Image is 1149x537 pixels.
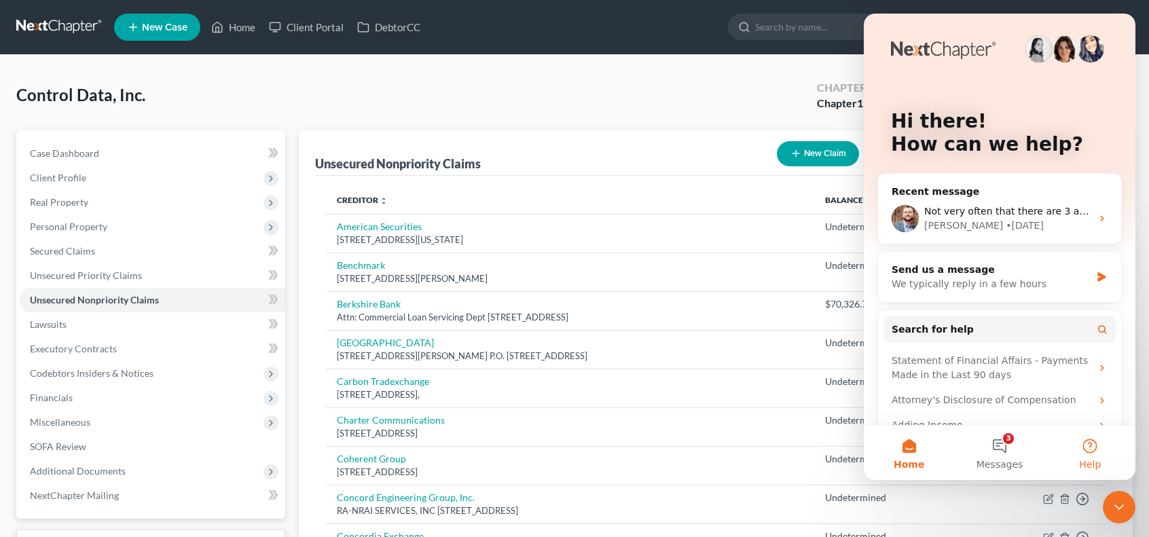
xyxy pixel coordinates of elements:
[337,195,388,205] a: Creditor unfold_more
[113,446,160,456] span: Messages
[337,388,803,401] div: [STREET_ADDRESS],
[337,311,803,324] div: Attn: Commercial Loan Servicing Dept [STREET_ADDRESS]
[337,414,445,426] a: Charter Communications
[777,141,859,166] button: New Claim
[19,434,285,459] a: SOFA Review
[181,412,272,466] button: Help
[28,249,227,263] div: Send us a message
[30,270,142,281] span: Unsecured Priority Claims
[825,220,902,234] div: Undetermined
[20,374,252,399] div: Attorney's Disclosure of Compensation
[350,15,427,39] a: DebtorCC
[20,302,252,329] button: Search for help
[337,350,803,363] div: [STREET_ADDRESS][PERSON_NAME] P.O. [STREET_ADDRESS]
[20,335,252,374] div: Statement of Financial Affairs - Payments Made in the Last 90 days
[825,259,902,272] div: Undetermined
[90,412,181,466] button: Messages
[204,15,262,39] a: Home
[825,336,902,350] div: Undetermined
[337,453,406,464] a: Coherent Group
[19,337,285,361] a: Executory Contracts
[825,297,902,311] div: $70,326.79
[14,238,258,289] div: Send us a messageWe typically reply in a few hours
[30,343,117,354] span: Executory Contracts
[30,489,119,501] span: NextChapter Mailing
[337,466,803,479] div: [STREET_ADDRESS]
[380,197,388,205] i: unfold_more
[337,337,434,348] a: [GEOGRAPHIC_DATA]
[30,465,126,477] span: Additional Documents
[19,483,285,508] a: NextChapter Mailing
[825,491,902,504] div: Undetermined
[20,399,252,424] div: Adding Income
[19,288,285,312] a: Unsecured Nonpriority Claims
[337,427,803,440] div: [STREET_ADDRESS]
[337,259,385,271] a: Benchmark
[30,245,95,257] span: Secured Claims
[337,272,803,285] div: [STREET_ADDRESS][PERSON_NAME]
[30,392,73,403] span: Financials
[825,413,902,427] div: Undetermined
[30,367,153,379] span: Codebtors Insiders & Notices
[60,192,278,203] span: Not very often that there are 3 affilliate cases
[19,239,285,263] a: Secured Claims
[28,309,110,323] span: Search for help
[864,14,1135,480] iframe: Intercom live chat
[30,294,159,305] span: Unsecured Nonpriority Claims
[337,298,401,310] a: Berkshire Bank
[28,263,227,278] div: We typically reply in a few hours
[337,221,422,232] a: American Securities
[337,234,803,246] div: [STREET_ADDRESS][US_STATE]
[215,446,237,456] span: Help
[30,441,86,452] span: SOFA Review
[337,504,803,517] div: RA-NRAI SERVICES, INC [STREET_ADDRESS]
[28,405,227,419] div: Adding Income
[142,205,180,219] div: • [DATE]
[817,96,869,111] div: Chapter
[825,195,873,205] a: Balance unfold_more
[337,375,429,387] a: Carbon Tradexchange
[28,379,227,394] div: Attorney's Disclosure of Compensation
[315,155,481,172] div: Unsecured Nonpriority Claims
[30,416,90,428] span: Miscellaneous
[30,172,86,183] span: Client Profile
[857,96,869,109] span: 11
[19,141,285,166] a: Case Dashboard
[30,196,88,208] span: Real Property
[60,205,139,219] div: [PERSON_NAME]
[825,452,902,466] div: Undetermined
[30,221,107,232] span: Personal Property
[825,375,902,388] div: Undetermined
[19,312,285,337] a: Lawsuits
[817,80,869,96] div: Chapter
[142,22,187,33] span: New Case
[16,85,145,105] span: Control Data, Inc.
[30,318,67,330] span: Lawsuits
[28,340,227,369] div: Statement of Financial Affairs - Payments Made in the Last 90 days
[30,446,60,456] span: Home
[262,15,350,39] a: Client Portal
[30,147,99,159] span: Case Dashboard
[755,14,879,39] input: Search by name...
[1103,491,1135,523] iframe: Intercom live chat
[19,263,285,288] a: Unsecured Priority Claims
[337,492,475,503] a: Concord Engineering Group, Inc.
